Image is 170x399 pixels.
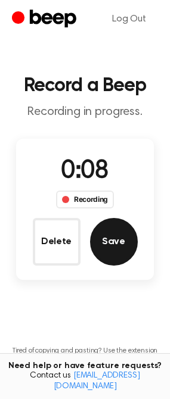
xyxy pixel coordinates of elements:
[56,191,114,208] div: Recording
[10,105,160,120] p: Recording in progress.
[12,8,79,31] a: Beep
[61,159,109,184] span: 0:08
[90,218,138,266] button: Save Audio Record
[10,347,160,364] p: Tired of copying and pasting? Use the extension to automatically insert your recordings.
[33,218,81,266] button: Delete Audio Record
[54,372,140,391] a: [EMAIL_ADDRESS][DOMAIN_NAME]
[10,76,160,95] h1: Record a Beep
[100,5,158,33] a: Log Out
[7,371,163,392] span: Contact us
